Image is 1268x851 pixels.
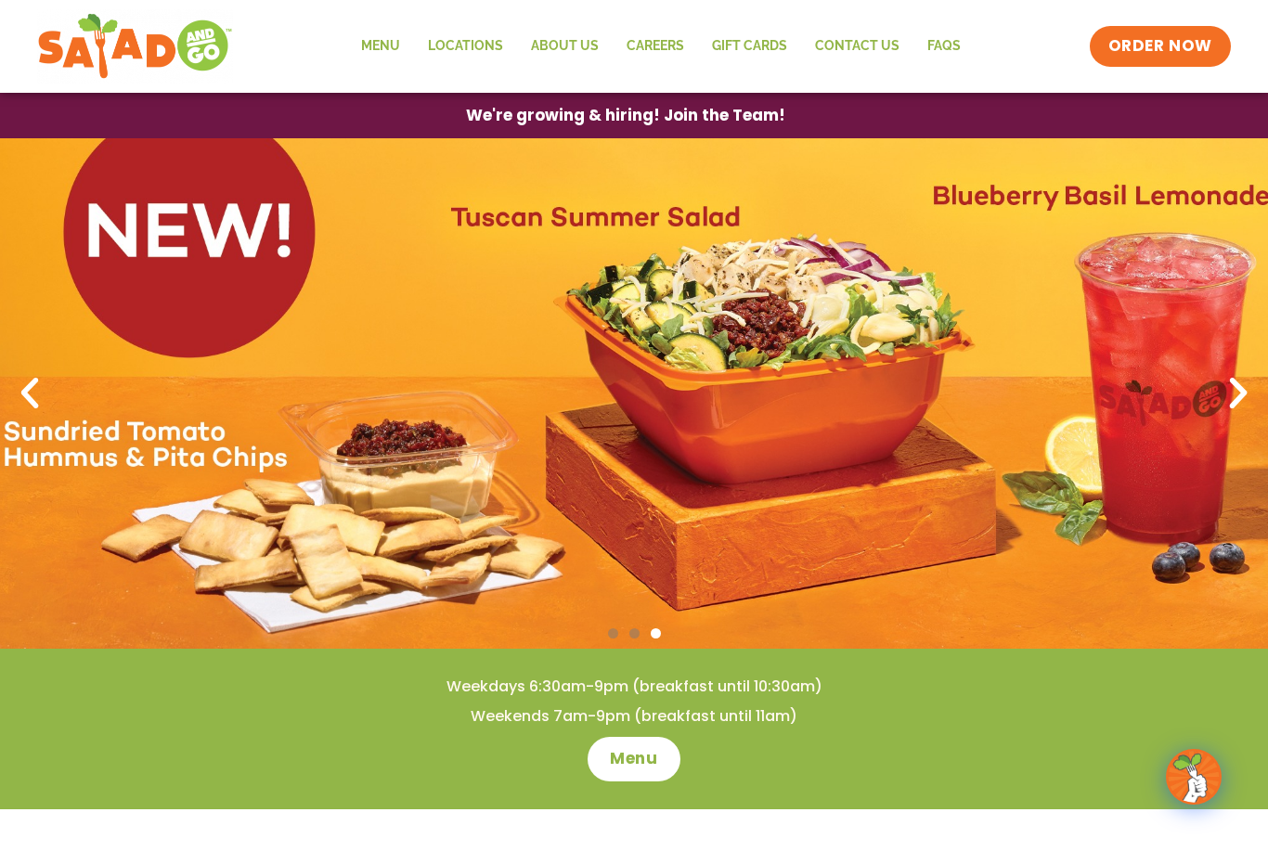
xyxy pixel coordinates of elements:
[608,628,618,638] span: Go to slide 1
[1168,751,1220,803] img: wpChatIcon
[801,25,913,68] a: Contact Us
[37,706,1231,727] h4: Weekends 7am-9pm (breakfast until 11am)
[588,737,679,781] a: Menu
[347,25,975,68] nav: Menu
[414,25,517,68] a: Locations
[438,94,813,137] a: We're growing & hiring! Join the Team!
[629,628,640,638] span: Go to slide 2
[347,25,414,68] a: Menu
[37,9,233,84] img: new-SAG-logo-768×292
[517,25,613,68] a: About Us
[610,748,657,770] span: Menu
[37,677,1231,697] h4: Weekdays 6:30am-9pm (breakfast until 10:30am)
[466,108,785,123] span: We're growing & hiring! Join the Team!
[613,25,698,68] a: Careers
[1218,373,1259,414] div: Next slide
[913,25,975,68] a: FAQs
[1090,26,1231,67] a: ORDER NOW
[9,373,50,414] div: Previous slide
[698,25,801,68] a: GIFT CARDS
[651,628,661,638] span: Go to slide 3
[1108,35,1212,58] span: ORDER NOW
